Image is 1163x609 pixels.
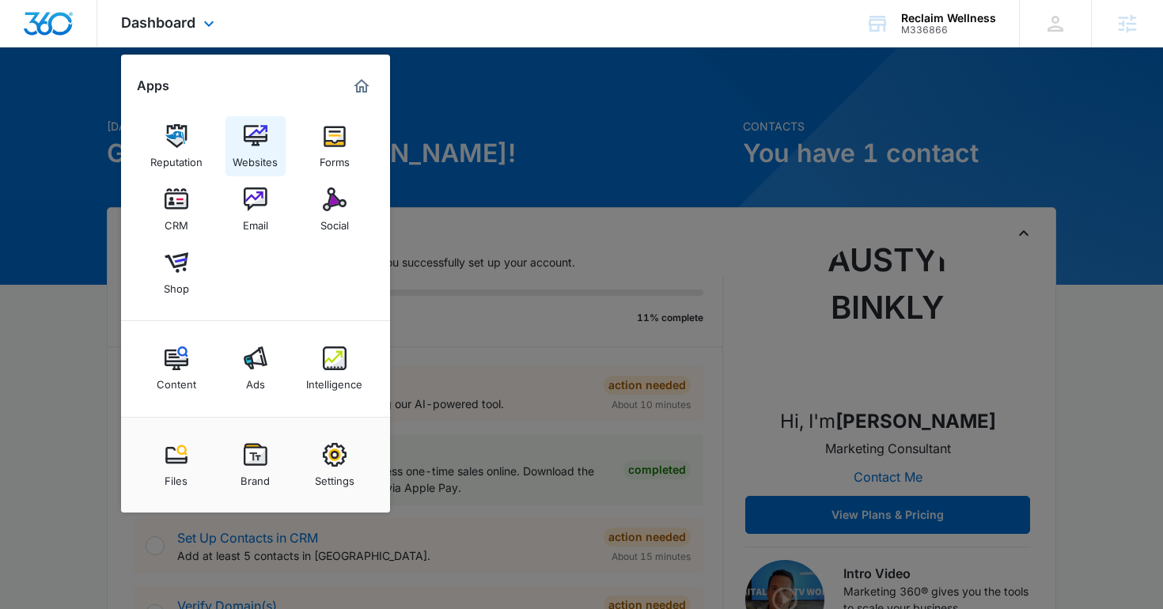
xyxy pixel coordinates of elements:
[146,180,206,240] a: CRM
[225,435,286,495] a: Brand
[901,25,996,36] div: account id
[137,78,169,93] h2: Apps
[320,148,350,168] div: Forms
[315,467,354,487] div: Settings
[146,435,206,495] a: Files
[349,74,374,99] a: Marketing 360® Dashboard
[225,180,286,240] a: Email
[243,211,268,232] div: Email
[306,370,362,391] div: Intelligence
[121,14,195,31] span: Dashboard
[305,435,365,495] a: Settings
[164,274,189,295] div: Shop
[150,148,203,168] div: Reputation
[146,116,206,176] a: Reputation
[901,12,996,25] div: account name
[305,180,365,240] a: Social
[305,339,365,399] a: Intelligence
[146,339,206,399] a: Content
[165,467,188,487] div: Files
[305,116,365,176] a: Forms
[225,339,286,399] a: Ads
[320,211,349,232] div: Social
[233,148,278,168] div: Websites
[146,243,206,303] a: Shop
[241,467,270,487] div: Brand
[157,370,196,391] div: Content
[165,211,188,232] div: CRM
[246,370,265,391] div: Ads
[225,116,286,176] a: Websites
